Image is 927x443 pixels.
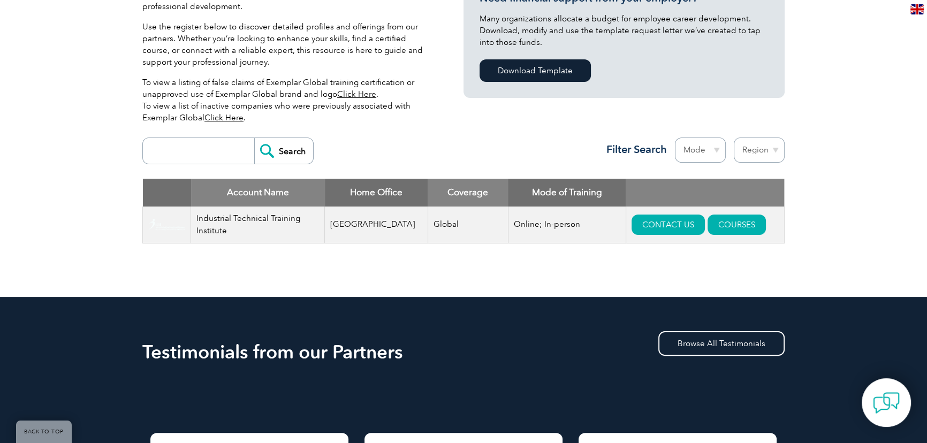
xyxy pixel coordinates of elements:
th: Coverage: activate to sort column ascending [428,179,508,207]
a: BACK TO TOP [16,421,72,443]
th: Home Office: activate to sort column ascending [325,179,428,207]
p: Many organizations allocate a budget for employee career development. Download, modify and use th... [480,13,769,48]
p: To view a listing of false claims of Exemplar Global training certification or unapproved use of ... [142,77,431,124]
a: CONTACT US [632,215,705,235]
a: Click Here [204,113,244,123]
img: contact-chat.png [873,389,900,416]
h3: Filter Search [600,143,667,156]
th: Mode of Training: activate to sort column ascending [508,179,626,207]
h2: Testimonials from our Partners [142,343,785,361]
th: Account Name: activate to sort column descending [191,179,325,207]
a: COURSES [708,215,766,235]
td: Online; In-person [508,207,626,243]
a: Download Template [480,59,591,82]
p: Use the register below to discover detailed profiles and offerings from our partners. Whether you... [142,21,431,68]
a: Browse All Testimonials [658,331,785,356]
td: [GEOGRAPHIC_DATA] [325,207,428,243]
th: : activate to sort column ascending [626,179,784,207]
td: Global [428,207,508,243]
img: en [910,4,924,14]
a: Click Here [337,89,376,99]
td: Industrial Technical Training Institute [191,207,325,243]
img: fcc64ca3-fd26-f011-8c4d-7ced8d34d024-logo.gif [148,219,185,230]
input: Search [254,138,313,164]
